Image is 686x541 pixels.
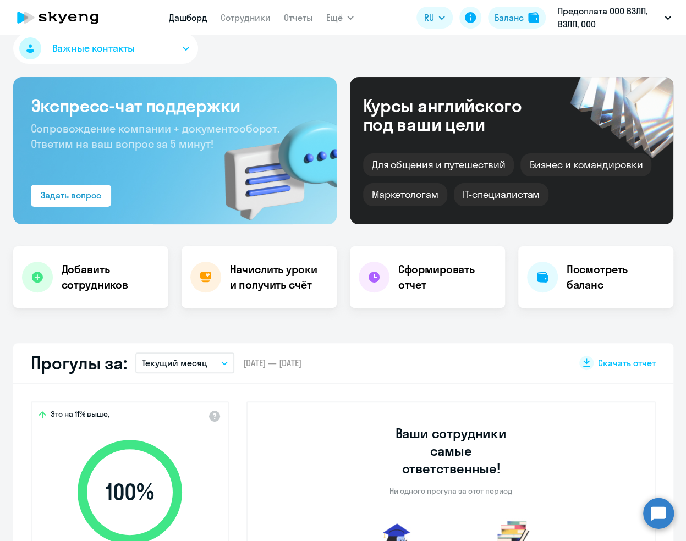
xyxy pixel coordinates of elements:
button: Текущий месяц [135,352,234,373]
button: Ещё [326,7,354,29]
a: Дашборд [169,12,207,23]
img: balance [528,12,539,23]
div: Баланс [495,11,524,24]
h3: Ваши сотрудники самые ответственные! [380,424,522,477]
div: Курсы английского под ваши цели [363,96,551,134]
p: Текущий месяц [142,356,207,369]
h3: Экспресс-чат поддержки [31,95,319,117]
a: Отчеты [284,12,313,23]
h4: Начислить уроки и получить счёт [230,262,326,292]
span: Скачать отчет [598,357,656,369]
button: RU [416,7,453,29]
button: Балансbalance [488,7,546,29]
span: Важные контакты [52,41,135,56]
span: [DATE] — [DATE] [243,357,301,369]
button: Предоплата ООО ВЗЛП, ВЗЛП, ООО [552,4,677,31]
h4: Сформировать отчет [398,262,496,292]
button: Важные контакты [13,33,198,64]
div: IT-специалистам [454,183,548,206]
span: 100 % [67,479,193,505]
h4: Добавить сотрудников [62,262,160,292]
span: Это на 11% выше, [51,409,109,422]
span: RU [424,11,434,24]
button: Задать вопрос [31,185,111,207]
h2: Прогулы за: [31,352,127,374]
span: Ещё [326,11,343,24]
span: Сопровождение компании + документооборот. Ответим на ваш вопрос за 5 минут! [31,122,279,151]
h4: Посмотреть баланс [567,262,665,292]
div: Маркетологам [363,183,447,206]
div: Задать вопрос [41,189,101,202]
a: Сотрудники [221,12,271,23]
div: Бизнес и командировки [520,153,651,176]
p: Ни одного прогула за этот период [389,486,512,496]
p: Предоплата ООО ВЗЛП, ВЗЛП, ООО [558,4,660,31]
div: Для общения и путешествий [363,153,514,176]
img: bg-img [208,101,337,224]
